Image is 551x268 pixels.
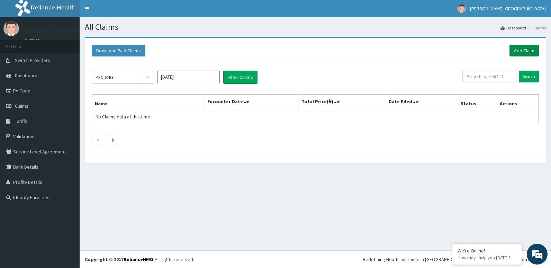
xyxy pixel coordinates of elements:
[223,71,258,84] button: Filter Claims
[112,136,114,143] a: Next page
[85,256,155,262] strong: Copyright © 2017 .
[15,103,28,109] span: Claims
[92,95,205,110] th: Name
[124,256,153,262] a: RelianceHMO
[24,28,127,34] p: [PERSON_NAME][GEOGRAPHIC_DATA]
[96,74,113,81] div: PENDING
[470,6,546,12] span: [PERSON_NAME][GEOGRAPHIC_DATA]
[96,114,151,120] span: No Claims data at this time.
[15,57,50,63] span: Switch Providers
[386,95,458,110] th: Date Filed
[15,72,37,79] span: Dashboard
[462,71,516,82] input: Search by HMO ID
[458,255,516,261] p: How may I help you today?
[299,95,386,110] th: Total Price(₦)
[458,248,516,254] div: We're Online!
[500,25,526,31] a: Dashboard
[457,5,466,13] img: User Image
[92,45,145,56] button: Download Paid Claims
[80,250,551,268] footer: All rights reserved.
[527,25,546,31] li: Claims
[363,256,546,263] div: Redefining Heath Insurance in [GEOGRAPHIC_DATA] using Telemedicine and Data Science!
[24,38,41,43] a: Online
[497,95,539,110] th: Actions
[96,136,99,143] a: Previous page
[157,71,220,83] input: Select Month and Year
[15,118,27,124] span: Tariffs
[85,23,546,32] h1: All Claims
[458,95,497,110] th: Status
[519,71,539,82] input: Search
[509,45,539,56] a: Add Claim
[3,21,19,36] img: User Image
[205,95,299,110] th: Encounter Date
